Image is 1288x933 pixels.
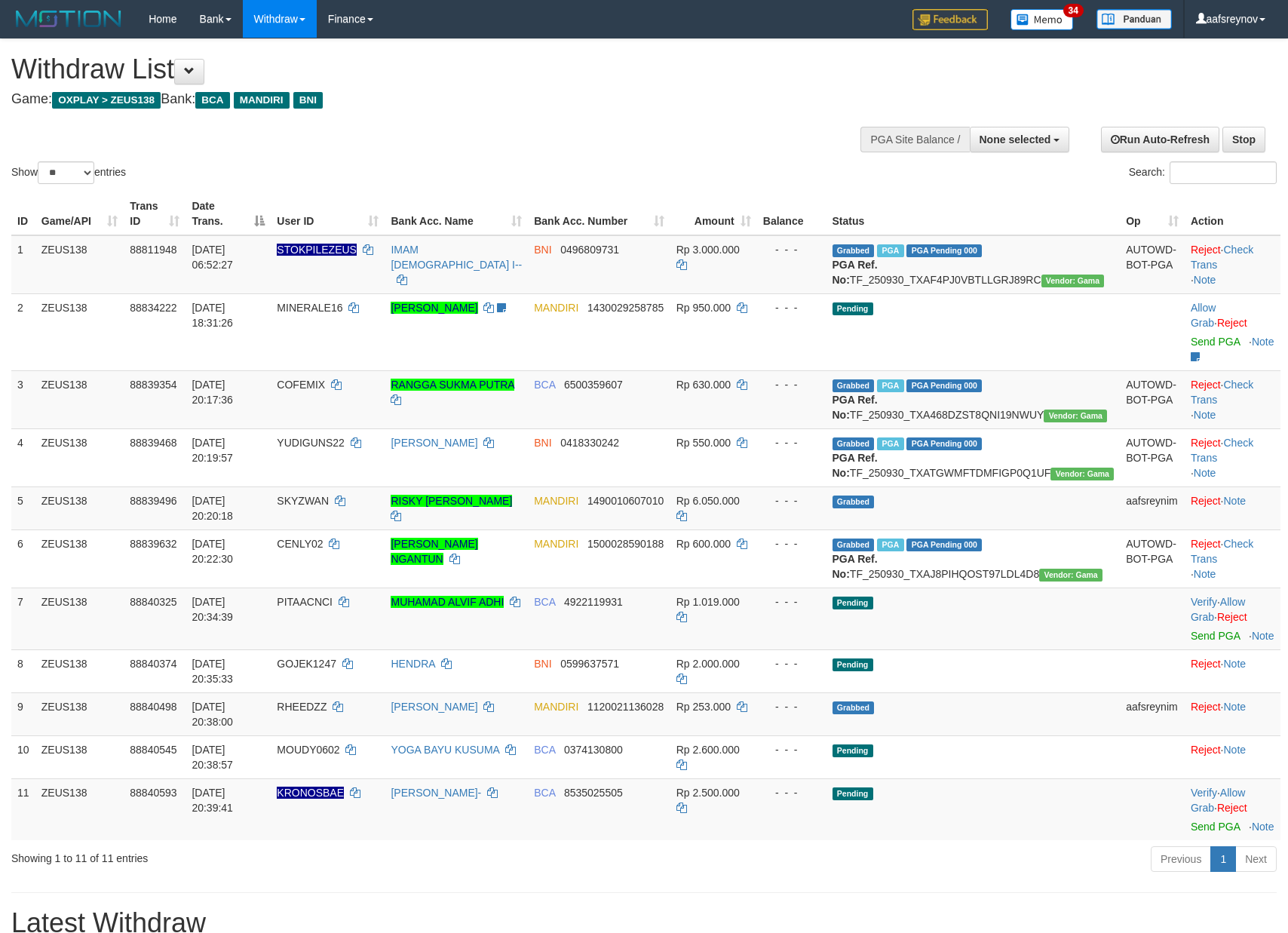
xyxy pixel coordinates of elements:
select: Showentries [38,161,94,184]
img: Button%20Memo.svg [1010,9,1074,30]
td: AUTOWD-BOT-PGA [1120,370,1185,428]
a: Next [1235,846,1277,872]
span: Copy 0374130800 to clipboard [564,744,623,756]
a: Check Trans [1191,244,1253,271]
span: · [1191,302,1217,329]
span: Rp 600.000 [676,538,731,550]
a: Note [1252,630,1274,642]
span: BCA [195,92,229,109]
a: RISKY [PERSON_NAME] [391,495,512,507]
span: 88840498 [130,701,176,713]
span: [DATE] 20:35:33 [192,658,233,685]
span: BCA [534,379,555,391]
span: Pending [833,744,873,757]
span: Nama rekening ada tanda titik/strip, harap diedit [277,787,344,799]
a: Note [1224,744,1247,756]
a: IMAM [DEMOGRAPHIC_DATA] I-- [391,244,522,271]
a: Reject [1217,611,1247,623]
span: BNI [534,437,551,449]
td: TF_250930_TXATGWMFTDMFIGP0Q1UF [826,428,1121,486]
a: Note [1194,568,1216,580]
td: 9 [11,692,35,735]
span: Marked by aafsolysreylen [877,379,903,392]
td: TF_250930_TXAF4PJ0VBTLLGRJ89RC [826,235,1121,294]
div: PGA Site Balance / [860,127,969,152]
th: ID [11,192,35,235]
td: ZEUS138 [35,778,124,840]
span: Copy 1500028590188 to clipboard [587,538,664,550]
span: Nama rekening ada tanda titik/strip, harap diedit [277,244,357,256]
span: Grabbed [833,244,875,257]
a: Reject [1191,538,1221,550]
th: Op: activate to sort column ascending [1120,192,1185,235]
td: ZEUS138 [35,486,124,529]
span: PGA Pending [906,437,982,450]
span: 34 [1063,4,1084,17]
span: MANDIRI [534,302,578,314]
a: [PERSON_NAME] NGANTUN [391,538,477,565]
label: Search: [1129,161,1277,184]
div: - - - [763,493,820,508]
span: 88840545 [130,744,176,756]
span: 88840374 [130,658,176,670]
a: Verify [1191,596,1217,608]
span: Pending [833,787,873,800]
a: Reject [1191,744,1221,756]
span: Grabbed [833,379,875,392]
span: [DATE] 20:17:36 [192,379,233,406]
td: · · [1185,529,1280,588]
a: [PERSON_NAME] [391,302,477,314]
td: · [1185,649,1280,692]
span: Grabbed [833,701,875,714]
div: - - - [763,377,820,392]
a: Reject [1217,802,1247,814]
span: 88811948 [130,244,176,256]
a: MUHAMAD ALVIF ADHI [391,596,504,608]
span: Vendor URL: https://trx31.1velocity.biz [1039,569,1102,582]
td: · [1185,735,1280,778]
td: 6 [11,529,35,588]
th: Balance [757,192,826,235]
a: RANGGA SUKMA PUTRA [391,379,514,391]
th: Bank Acc. Number: activate to sort column ascending [528,192,670,235]
b: PGA Ref. No: [833,394,878,421]
span: Copy 6500359607 to clipboard [564,379,623,391]
span: [DATE] 20:39:41 [192,787,233,814]
a: Send PGA [1191,630,1240,642]
a: Check Trans [1191,437,1253,464]
td: · · [1185,235,1280,294]
td: · · [1185,370,1280,428]
td: 7 [11,588,35,649]
span: COFEMIX [277,379,325,391]
input: Search: [1170,161,1277,184]
td: 8 [11,649,35,692]
td: ZEUS138 [35,428,124,486]
th: Amount: activate to sort column ascending [670,192,757,235]
span: Rp 6.050.000 [676,495,740,507]
span: SKYZWAN [277,495,329,507]
div: - - - [763,300,820,315]
a: Note [1252,336,1274,348]
a: Allow Grab [1191,596,1245,623]
a: Reject [1191,701,1221,713]
span: [DATE] 20:38:57 [192,744,233,771]
span: Rp 253.000 [676,701,731,713]
a: Send PGA [1191,821,1240,833]
span: BCA [534,596,555,608]
a: Run Auto-Refresh [1101,127,1219,152]
span: Vendor URL: https://trx31.1velocity.biz [1050,468,1114,480]
span: Grabbed [833,437,875,450]
span: Pending [833,302,873,315]
a: Reject [1191,495,1221,507]
span: 88834222 [130,302,176,314]
div: - - - [763,242,820,257]
span: Grabbed [833,496,875,508]
td: 2 [11,293,35,370]
div: - - - [763,785,820,800]
td: · [1185,293,1280,370]
span: PGA Pending [906,379,982,392]
a: Stop [1222,127,1265,152]
a: Allow Grab [1191,787,1245,814]
td: ZEUS138 [35,529,124,588]
td: ZEUS138 [35,735,124,778]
